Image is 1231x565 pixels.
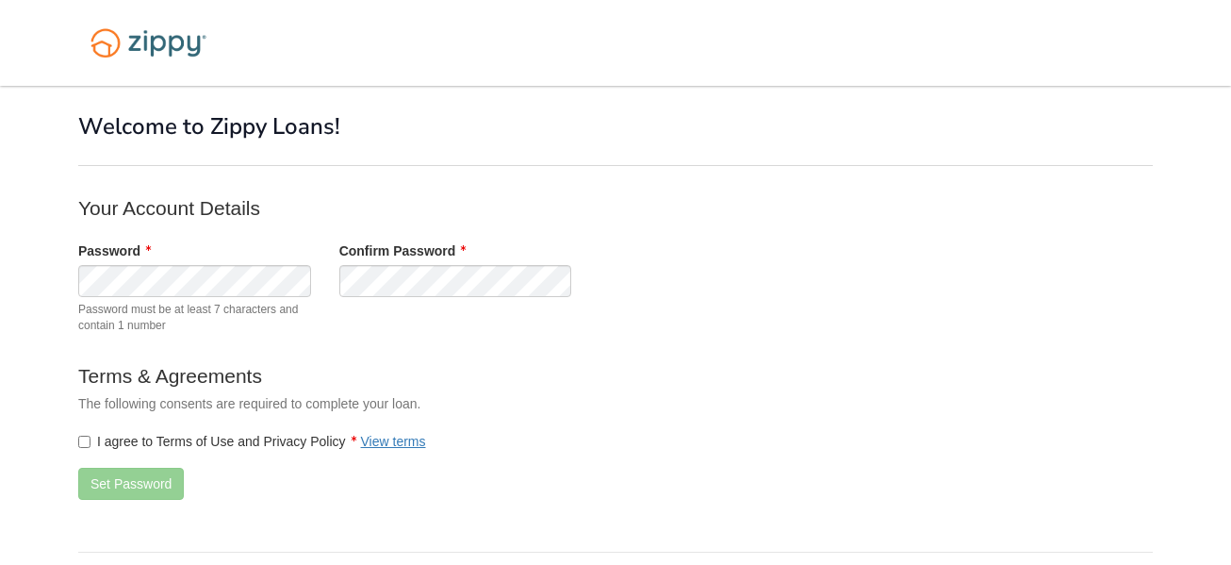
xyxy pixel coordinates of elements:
[78,19,219,67] img: Logo
[78,194,832,222] p: Your Account Details
[78,302,311,334] span: Password must be at least 7 characters and contain 1 number
[78,362,832,390] p: Terms & Agreements
[361,434,426,449] a: View terms
[78,394,832,413] p: The following consents are required to complete your loan.
[78,114,1153,139] h1: Welcome to Zippy Loans!
[78,241,151,260] label: Password
[339,265,572,297] input: Verify Password
[78,468,184,500] button: Set Password
[78,432,426,451] label: I agree to Terms of Use and Privacy Policy
[339,241,467,260] label: Confirm Password
[78,436,90,448] input: I agree to Terms of Use and Privacy PolicyView terms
